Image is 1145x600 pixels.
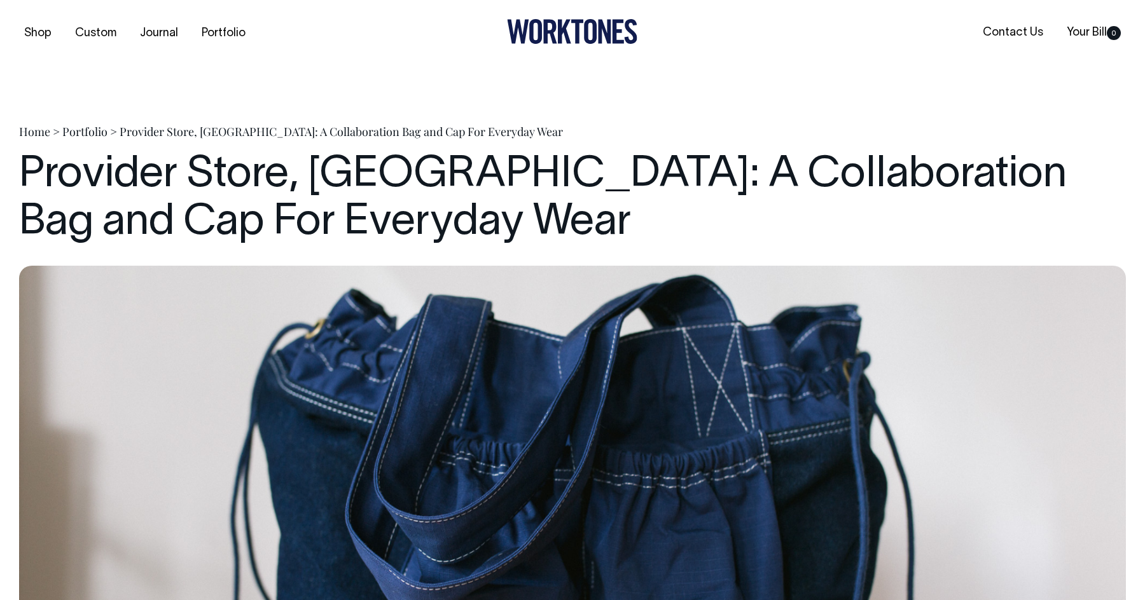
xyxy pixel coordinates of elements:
[120,124,563,139] span: Provider Store, [GEOGRAPHIC_DATA]: A Collaboration Bag and Cap For Everyday Wear
[1062,22,1126,43] a: Your Bill0
[135,23,183,44] a: Journal
[19,124,50,139] a: Home
[53,124,60,139] span: >
[978,22,1048,43] a: Contact Us
[197,23,251,44] a: Portfolio
[62,124,108,139] a: Portfolio
[70,23,121,44] a: Custom
[110,124,117,139] span: >
[19,23,57,44] a: Shop
[19,152,1126,247] h1: Provider Store, [GEOGRAPHIC_DATA]: A Collaboration Bag and Cap For Everyday Wear
[1107,26,1121,40] span: 0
